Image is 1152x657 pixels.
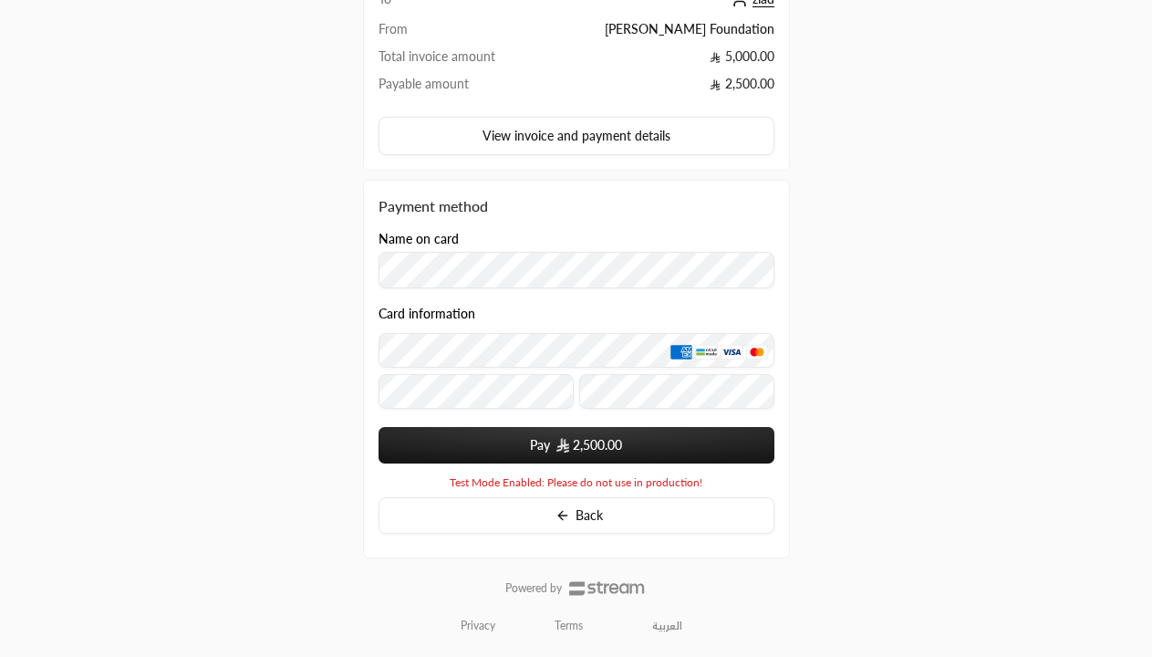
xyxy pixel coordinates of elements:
td: 5,000.00 [539,47,773,75]
legend: Card information [379,307,475,321]
div: Card information [379,307,774,415]
img: SAR [556,438,569,453]
input: Expiry date [379,374,574,409]
img: AMEX [670,344,692,359]
img: MasterCard [746,344,768,359]
td: Total invoice amount [379,47,540,75]
span: 2,500.00 [573,436,622,454]
div: Name on card [379,232,774,289]
div: Payment method [379,195,774,217]
p: Powered by [505,581,562,596]
input: Credit Card [379,333,774,368]
td: From [379,20,540,47]
button: Pay SAR2,500.00 [379,427,774,464]
td: [PERSON_NAME] Foundation [539,20,773,47]
span: Test Mode Enabled: Please do not use in production! [450,475,702,490]
button: Back [379,497,774,534]
td: Payable amount [379,75,540,102]
span: Back [576,509,603,522]
input: CVC [579,374,774,409]
img: Visa [721,344,742,359]
img: MADA [695,344,717,359]
a: Privacy [461,619,495,633]
button: View invoice and payment details [379,117,774,155]
label: Name on card [379,232,459,246]
a: العربية [642,610,692,642]
td: 2,500.00 [539,75,773,102]
a: Terms [555,619,583,633]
